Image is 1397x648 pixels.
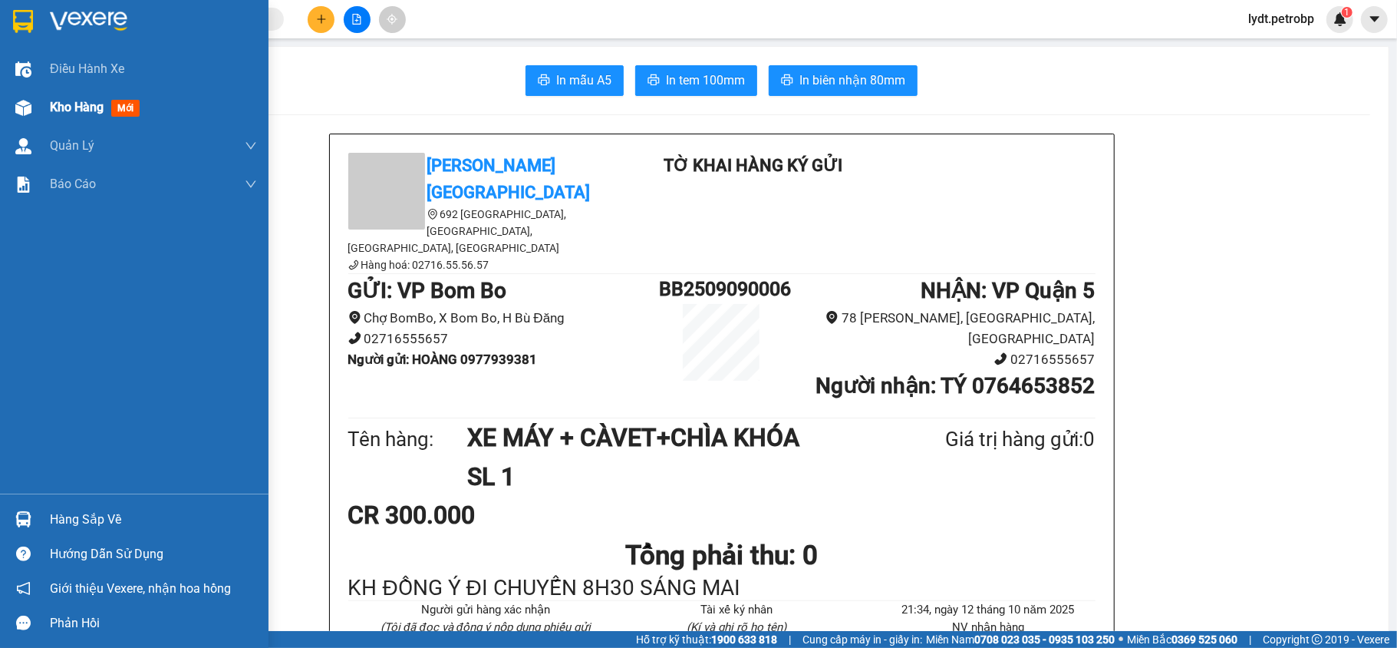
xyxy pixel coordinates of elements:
button: printerIn mẫu A5 [526,65,624,96]
span: aim [387,14,397,25]
span: phone [994,352,1007,365]
li: Chợ BomBo, X Bom Bo, H Bù Đăng [348,308,660,329]
b: Người nhận : TÝ 0764653852 [815,373,1095,398]
button: plus [308,6,334,33]
h1: BB2509090006 [659,274,783,304]
img: icon-new-feature [1333,12,1347,26]
span: plus [316,14,327,25]
span: lydt.petrobp [1236,9,1326,28]
b: [PERSON_NAME][GEOGRAPHIC_DATA] [427,156,591,202]
img: solution-icon [15,177,31,193]
span: Hỗ trợ kỹ thuật: [636,631,777,648]
span: printer [781,74,793,88]
span: Cung cấp máy in - giấy in: [802,631,922,648]
span: ⚪️ [1119,636,1123,643]
img: logo-vxr [13,10,33,33]
span: down [245,178,257,190]
button: printerIn biên nhận 80mm [769,65,918,96]
span: Kho hàng [50,100,104,114]
button: file-add [344,6,371,33]
b: GỬI : VP Bom Bo [348,278,507,303]
span: Miền Nam [926,631,1115,648]
li: 692 [GEOGRAPHIC_DATA], [GEOGRAPHIC_DATA], [GEOGRAPHIC_DATA], [GEOGRAPHIC_DATA] [348,206,624,256]
li: 21:34, ngày 12 tháng 10 năm 2025 [881,601,1095,620]
li: Tài xế ký nhân [630,601,844,620]
h1: SL 1 [467,458,871,496]
h1: XE MÁY + CÀVET+CHÌA KHÓA [467,418,871,457]
li: Hàng hoá: 02716.55.56.57 [348,256,624,273]
span: down [245,140,257,152]
span: In tem 100mm [666,71,745,90]
img: warehouse-icon [15,511,31,527]
span: message [16,616,31,630]
div: Giá trị hàng gửi: 0 [871,424,1095,455]
span: 1 [1344,7,1349,18]
div: Hàng sắp về [50,508,257,531]
b: NHẬN : VP Quận 5 [921,278,1095,303]
span: mới [111,100,140,117]
img: warehouse-icon [15,61,31,78]
li: Người gửi hàng xác nhận [379,601,593,620]
span: printer [538,74,550,88]
li: 78 [PERSON_NAME], [GEOGRAPHIC_DATA], [GEOGRAPHIC_DATA] [784,308,1096,349]
img: warehouse-icon [15,138,31,154]
button: printerIn tem 100mm [635,65,757,96]
span: caret-down [1368,12,1382,26]
i: (Kí và ghi rõ họ tên) [687,620,786,634]
div: Tên hàng: [348,424,468,455]
button: aim [379,6,406,33]
b: TỜ KHAI HÀNG KÝ GỬI [664,156,842,175]
strong: 0708 023 035 - 0935 103 250 [974,633,1115,646]
div: KH ĐỒNG Ý ĐI CHUYẾN 8H30 SÁNG MAI [348,577,1096,600]
span: environment [825,311,839,324]
span: question-circle [16,547,31,561]
span: notification [16,581,31,596]
span: copyright [1312,634,1323,645]
sup: 1 [1342,7,1353,18]
img: warehouse-icon [15,100,31,116]
li: NV nhận hàng [881,619,1095,637]
div: CR 300.000 [348,496,595,534]
li: 02716555657 [784,349,1096,370]
li: 02716555657 [348,329,660,349]
strong: 1900 633 818 [711,633,777,646]
div: Phản hồi [50,612,257,635]
span: phone [348,260,359,270]
span: Miền Bắc [1127,631,1237,648]
span: In biên nhận 80mm [799,71,905,90]
span: environment [348,311,361,324]
b: Người gửi : HOÀNG 0977939381 [348,352,538,367]
span: | [1249,631,1251,648]
span: phone [348,332,361,345]
span: Báo cáo [50,174,96,193]
span: Điều hành xe [50,59,124,78]
span: In mẫu A5 [556,71,611,90]
span: | [789,631,791,648]
span: environment [427,209,438,220]
h1: Tổng phải thu: 0 [348,534,1096,577]
span: file-add [351,14,362,25]
strong: 0369 525 060 [1171,633,1237,646]
div: Hướng dẫn sử dụng [50,543,257,566]
span: Quản Lý [50,136,94,155]
span: Giới thiệu Vexere, nhận hoa hồng [50,579,231,598]
button: caret-down [1361,6,1388,33]
span: printer [647,74,660,88]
